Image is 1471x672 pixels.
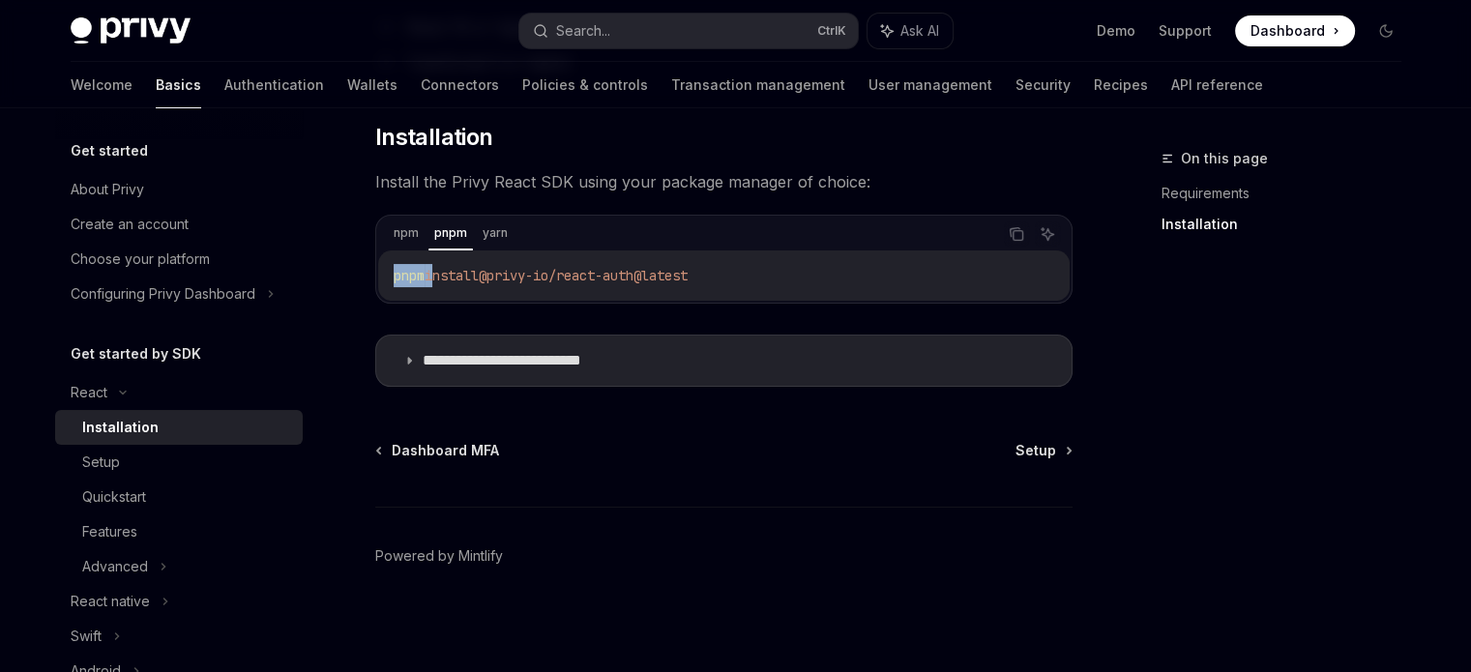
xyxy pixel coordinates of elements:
[425,267,479,284] span: install
[375,546,503,566] a: Powered by Mintlify
[671,62,845,108] a: Transaction management
[394,267,425,284] span: pnpm
[1094,62,1148,108] a: Recipes
[156,62,201,108] a: Basics
[55,172,303,207] a: About Privy
[1015,441,1071,460] a: Setup
[375,122,493,153] span: Installation
[519,14,858,48] button: Search...CtrlK
[1004,221,1029,247] button: Copy the contents from the code block
[868,14,953,48] button: Ask AI
[375,168,1073,195] span: Install the Privy React SDK using your package manager of choice:
[71,213,189,236] div: Create an account
[82,485,146,509] div: Quickstart
[1015,441,1056,460] span: Setup
[1162,209,1417,240] a: Installation
[71,342,201,365] h5: Get started by SDK
[1015,62,1071,108] a: Security
[224,62,324,108] a: Authentication
[71,282,255,306] div: Configuring Privy Dashboard
[55,514,303,549] a: Features
[55,445,303,480] a: Setup
[1035,221,1060,247] button: Ask AI
[71,248,210,271] div: Choose your platform
[55,242,303,277] a: Choose your platform
[55,480,303,514] a: Quickstart
[817,23,846,39] span: Ctrl K
[1250,21,1325,41] span: Dashboard
[1235,15,1355,46] a: Dashboard
[900,21,939,41] span: Ask AI
[477,221,514,245] div: yarn
[82,555,148,578] div: Advanced
[479,267,688,284] span: @privy-io/react-auth@latest
[71,17,191,44] img: dark logo
[71,62,132,108] a: Welcome
[392,441,499,460] span: Dashboard MFA
[377,441,499,460] a: Dashboard MFA
[556,19,610,43] div: Search...
[347,62,397,108] a: Wallets
[71,139,148,162] h5: Get started
[55,207,303,242] a: Create an account
[71,381,107,404] div: React
[82,416,159,439] div: Installation
[71,625,102,648] div: Swift
[82,451,120,474] div: Setup
[868,62,992,108] a: User management
[1097,21,1135,41] a: Demo
[55,410,303,445] a: Installation
[1181,147,1268,170] span: On this page
[82,520,137,543] div: Features
[1159,21,1212,41] a: Support
[428,221,473,245] div: pnpm
[71,590,150,613] div: React native
[1171,62,1263,108] a: API reference
[71,178,144,201] div: About Privy
[522,62,648,108] a: Policies & controls
[1370,15,1401,46] button: Toggle dark mode
[1162,178,1417,209] a: Requirements
[388,221,425,245] div: npm
[421,62,499,108] a: Connectors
